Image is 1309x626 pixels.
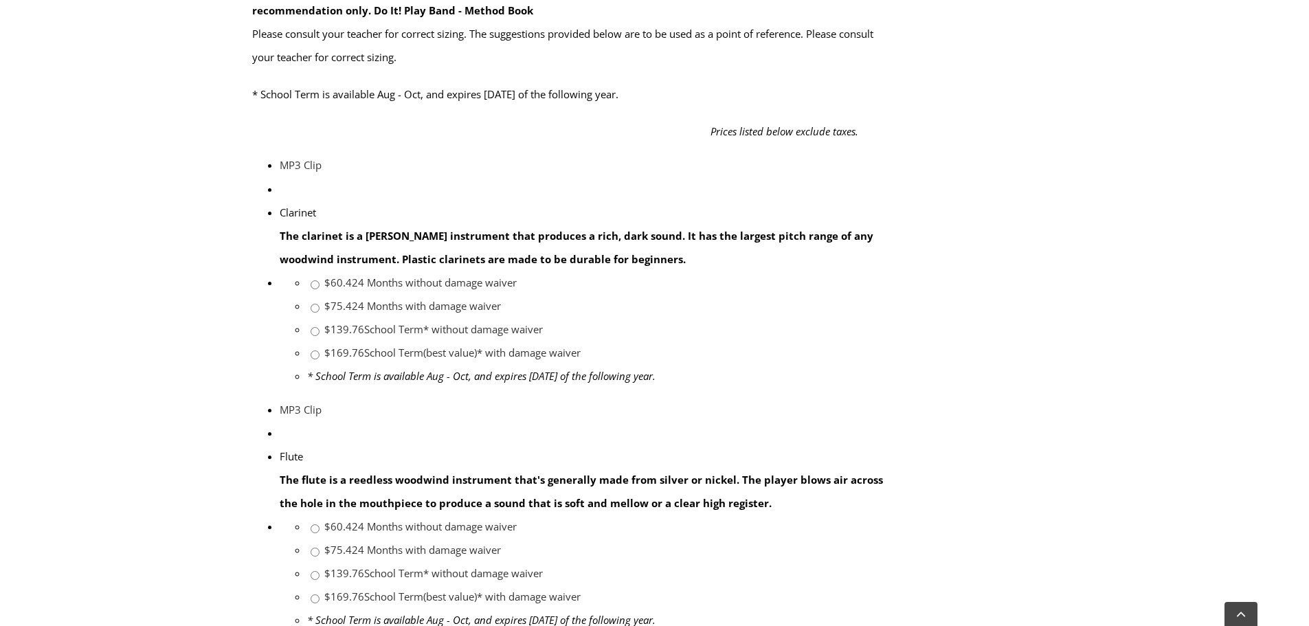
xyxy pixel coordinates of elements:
[324,590,581,603] a: $169.76School Term(best value)* with damage waiver
[374,3,533,17] strong: Do It! Play Band - Method Book
[324,346,581,359] a: $169.76School Term(best value)* with damage waiver
[324,519,358,533] span: $60.42
[324,346,364,359] span: $169.76
[324,276,517,289] a: $60.424 Months without damage waiver
[280,229,873,266] strong: The clarinet is a [PERSON_NAME] instrument that produces a rich, dark sound. It has the largest p...
[324,322,543,336] a: $139.76School Term* without damage waiver
[280,473,883,510] strong: The flute is a reedless woodwind instrument that's generally made from silver or nickel. The play...
[280,445,889,468] div: Flute
[324,566,364,580] span: $139.76
[280,201,889,224] div: Clarinet
[307,369,656,383] em: * School Term is available Aug - Oct, and expires [DATE] of the following year.
[252,82,889,106] p: * School Term is available Aug - Oct, and expires [DATE] of the following year.
[324,566,543,580] a: $139.76School Term* without damage waiver
[324,299,358,313] span: $75.42
[324,322,364,336] span: $139.76
[324,276,358,289] span: $60.42
[252,22,889,69] p: Please consult your teacher for correct sizing. The suggestions provided below are to be used as ...
[324,543,358,557] span: $75.42
[324,299,501,313] a: $75.424 Months with damage waiver
[711,124,858,138] em: Prices listed below exclude taxes.
[324,519,517,533] a: $60.424 Months without damage waiver
[324,543,501,557] a: $75.424 Months with damage waiver
[324,590,364,603] span: $169.76
[280,158,322,172] a: MP3 Clip
[280,403,322,416] a: MP3 Clip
